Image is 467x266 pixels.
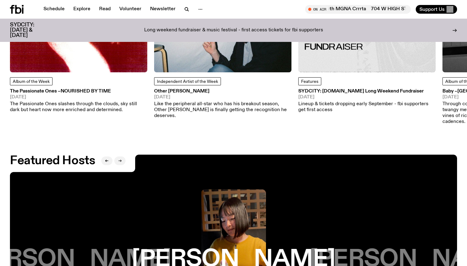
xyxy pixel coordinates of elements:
[154,89,291,94] h3: Other [PERSON_NAME]
[298,101,436,113] p: Lineup & tickets dropping early September - fbi supporters get first access
[416,5,457,14] button: Support Us
[146,5,179,14] a: Newsletter
[10,77,53,85] a: Album of the Week
[10,89,147,94] h3: The Passionate Ones –
[95,5,114,14] a: Read
[144,28,323,33] p: Long weekend fundraiser & music festival - first access tickets for fbi supporters
[298,89,436,94] h3: SYDCITY: [DOMAIN_NAME] Long Weekend Fundraiser
[298,77,321,85] a: Features
[10,89,147,113] a: The Passionate Ones –Nourished By Time[DATE]The Passionate Ones slashes through the clouds, sky s...
[10,101,147,113] p: The Passionate Ones slashes through the clouds, sky still dark but heart now more enriched and de...
[154,95,291,100] span: [DATE]
[40,5,68,14] a: Schedule
[10,155,95,166] h2: Featured Hosts
[154,89,291,119] a: Other [PERSON_NAME][DATE]Like the peripheral all-star who has his breakout season, Other [PERSON_...
[70,5,94,14] a: Explore
[419,7,445,12] span: Support Us
[157,79,218,84] span: Independent Artist of the Week
[116,5,145,14] a: Volunteer
[154,101,291,119] p: Like the peripheral all-star who has his breakout season, Other [PERSON_NAME] is finally getting ...
[13,79,50,84] span: Album of the Week
[154,77,221,85] a: Independent Artist of the Week
[61,89,111,94] span: Nourished By Time
[298,89,436,113] a: SYDCITY: [DOMAIN_NAME] Long Weekend Fundraiser[DATE]Lineup & tickets dropping early September - f...
[301,79,318,84] span: Features
[305,5,411,14] button: On Air704 W HIGH ST with MGNA Crrrta704 W HIGH ST with MGNA Crrrta
[10,22,50,38] h3: SYDCITY: [DATE] & [DATE]
[298,95,436,100] span: [DATE]
[10,95,147,100] span: [DATE]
